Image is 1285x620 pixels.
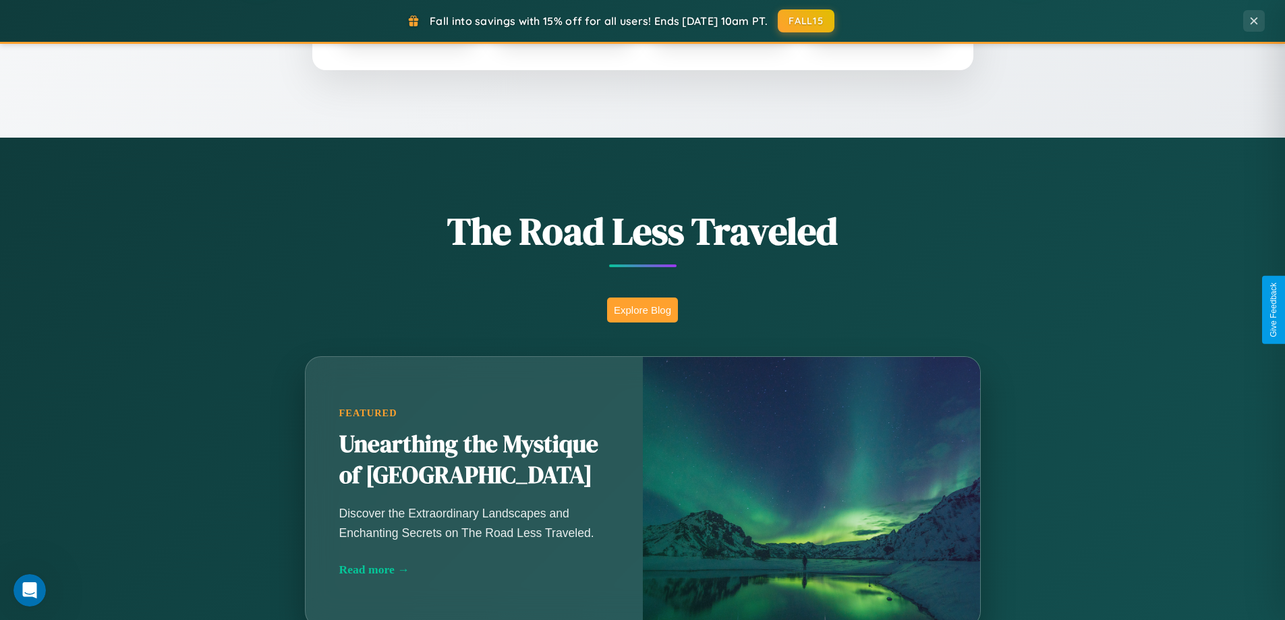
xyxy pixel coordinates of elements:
div: Give Feedback [1269,283,1278,337]
h2: Unearthing the Mystique of [GEOGRAPHIC_DATA] [339,429,609,491]
p: Discover the Extraordinary Landscapes and Enchanting Secrets on The Road Less Traveled. [339,504,609,542]
div: Read more → [339,563,609,577]
span: Fall into savings with 15% off for all users! Ends [DATE] 10am PT. [430,14,768,28]
div: Featured [339,407,609,419]
h1: The Road Less Traveled [238,205,1048,257]
button: FALL15 [778,9,834,32]
iframe: Intercom live chat [13,574,46,607]
button: Explore Blog [607,298,678,322]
